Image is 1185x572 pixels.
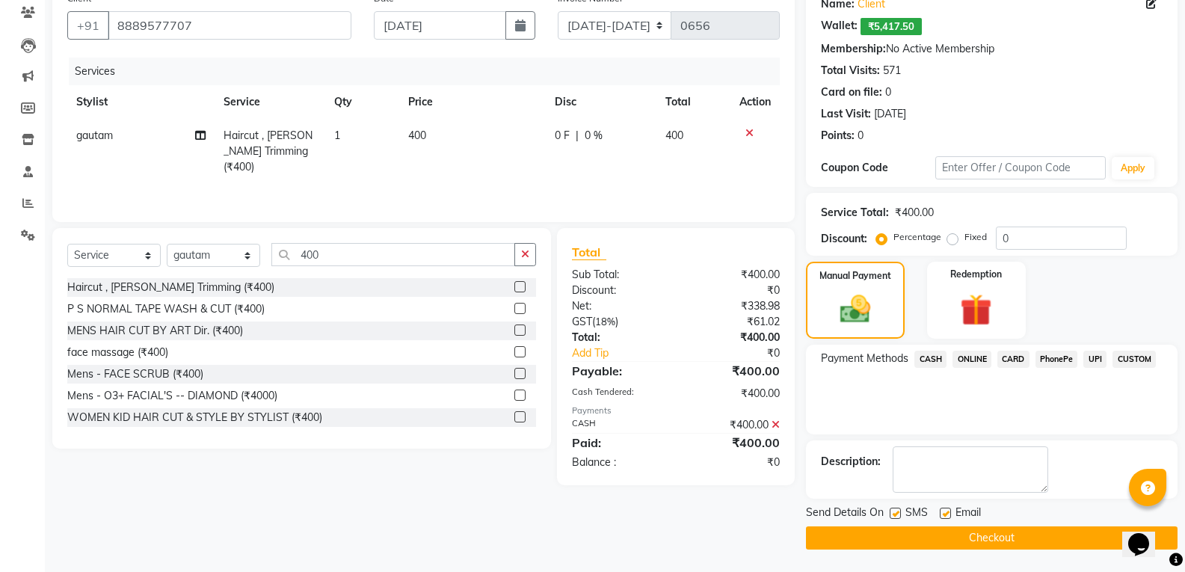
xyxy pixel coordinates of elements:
div: Discount: [561,283,676,298]
a: Add Tip [561,345,695,361]
div: ₹0 [676,283,791,298]
span: Payment Methods [821,351,908,366]
div: Services [69,58,791,85]
label: Fixed [964,230,987,244]
span: 1 [334,129,340,142]
div: Payable: [561,362,676,380]
input: Search by Name/Mobile/Email/Code [108,11,351,40]
div: Service Total: [821,205,889,221]
div: ₹400.00 [676,386,791,402]
div: Net: [561,298,676,314]
button: Apply [1112,157,1154,179]
span: 400 [408,129,426,142]
div: Haircut , [PERSON_NAME] Trimming (₹400) [67,280,274,295]
div: ₹400.00 [676,434,791,452]
div: 0 [885,84,891,100]
span: CUSTOM [1112,351,1156,368]
div: ₹338.98 [676,298,791,314]
div: Mens - O3+ FACIAL'S -- DIAMOND (₹4000) [67,388,277,404]
span: | [576,128,579,144]
div: CASH [561,417,676,433]
div: Mens - FACE SCRUB (₹400) [67,366,203,382]
span: PhonePe [1035,351,1078,368]
span: 0 F [555,128,570,144]
th: Qty [325,85,399,119]
span: UPI [1083,351,1106,368]
span: Email [955,505,981,523]
div: [DATE] [874,106,906,122]
th: Price [399,85,547,119]
div: ₹400.00 [895,205,934,221]
div: ₹61.02 [676,314,791,330]
div: face massage (₹400) [67,345,168,360]
div: ₹400.00 [676,330,791,345]
div: No Active Membership [821,41,1163,57]
input: Enter Offer / Coupon Code [935,156,1106,179]
span: CASH [914,351,947,368]
div: Description: [821,454,881,470]
span: Total [572,245,606,260]
img: _gift.svg [950,290,1002,330]
th: Action [730,85,780,119]
div: Balance : [561,455,676,470]
label: Percentage [893,230,941,244]
div: Total Visits: [821,63,880,79]
button: +91 [67,11,109,40]
div: ₹0 [676,455,791,470]
th: Total [656,85,730,119]
div: Cash Tendered: [561,386,676,402]
div: P S NORMAL TAPE WASH & CUT (₹400) [67,301,265,317]
div: Points: [821,128,855,144]
div: Coupon Code [821,160,935,176]
div: Sub Total: [561,267,676,283]
div: Total: [561,330,676,345]
button: Checkout [806,526,1178,550]
span: SMS [905,505,928,523]
div: Wallet: [821,18,858,35]
div: Last Visit: [821,106,871,122]
label: Manual Payment [819,269,891,283]
div: MENS HAIR CUT BY ART Dir. (₹400) [67,323,243,339]
div: ₹400.00 [676,362,791,380]
th: Service [215,85,325,119]
div: Payments [572,405,780,417]
div: Discount: [821,231,867,247]
div: ₹0 [695,345,791,361]
div: WOMEN KID HAIR CUT & STYLE BY STYLIST (₹400) [67,410,322,425]
span: 18% [595,316,615,327]
div: 0 [858,128,864,144]
div: ₹400.00 [676,267,791,283]
span: GST [572,315,592,328]
input: Search or Scan [271,243,515,266]
th: Stylist [67,85,215,119]
div: ₹400.00 [676,417,791,433]
span: Send Details On [806,505,884,523]
span: ONLINE [952,351,991,368]
div: Paid: [561,434,676,452]
div: 571 [883,63,901,79]
span: 400 [665,129,683,142]
div: ( ) [561,314,676,330]
span: gautam [76,129,113,142]
span: Haircut , [PERSON_NAME] Trimming (₹400) [224,129,313,173]
th: Disc [546,85,656,119]
span: 0 % [585,128,603,144]
img: _cash.svg [831,292,880,327]
label: Redemption [950,268,1002,281]
span: CARD [997,351,1029,368]
iframe: chat widget [1122,512,1170,557]
div: Card on file: [821,84,882,100]
div: Membership: [821,41,886,57]
span: ₹5,417.50 [861,18,922,35]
